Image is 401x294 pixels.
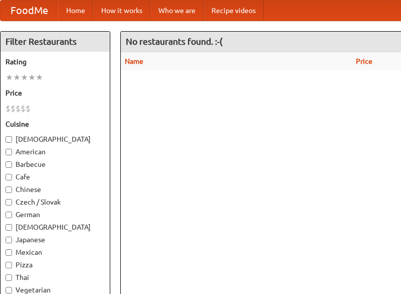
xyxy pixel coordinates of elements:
a: Recipe videos [204,1,264,21]
li: ★ [13,72,21,83]
li: $ [21,103,26,114]
li: $ [11,103,16,114]
label: Cafe [6,172,105,182]
input: Japanese [6,237,12,243]
input: Cafe [6,174,12,180]
h5: Rating [6,57,105,67]
a: Home [58,1,93,21]
label: Barbecue [6,159,105,169]
input: American [6,149,12,155]
a: Name [125,57,143,65]
label: Thai [6,272,105,282]
input: Vegetarian [6,287,12,293]
input: Pizza [6,262,12,268]
li: ★ [6,72,13,83]
input: Barbecue [6,161,12,168]
input: Thai [6,274,12,281]
label: Chinese [6,184,105,194]
h4: Filter Restaurants [1,32,110,52]
input: Chinese [6,186,12,193]
label: [DEMOGRAPHIC_DATA] [6,134,105,144]
label: Mexican [6,247,105,257]
a: Price [356,57,372,65]
input: Czech / Slovak [6,199,12,206]
h5: Cuisine [6,119,105,129]
input: [DEMOGRAPHIC_DATA] [6,224,12,231]
label: Czech / Slovak [6,197,105,207]
label: Japanese [6,235,105,245]
ng-pluralize: No restaurants found. :-( [126,37,223,46]
a: FoodMe [1,1,58,21]
input: Mexican [6,249,12,256]
li: ★ [21,72,28,83]
label: [DEMOGRAPHIC_DATA] [6,222,105,232]
li: $ [26,103,31,114]
h5: Price [6,88,105,98]
label: Pizza [6,260,105,270]
li: $ [16,103,21,114]
a: Who we are [150,1,204,21]
li: ★ [36,72,43,83]
a: How it works [93,1,150,21]
label: German [6,210,105,220]
input: German [6,212,12,218]
label: American [6,147,105,157]
li: ★ [28,72,36,83]
input: [DEMOGRAPHIC_DATA] [6,136,12,143]
li: $ [6,103,11,114]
